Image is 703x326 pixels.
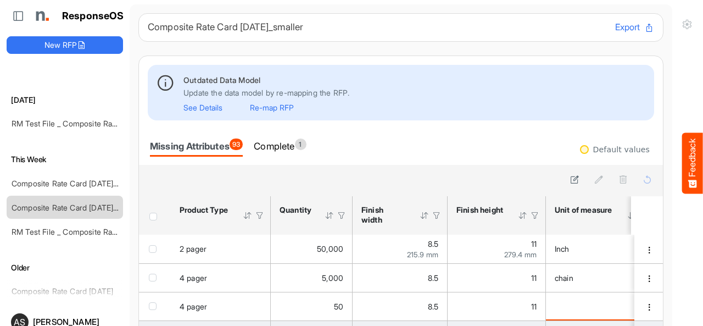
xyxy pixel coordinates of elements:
td: chain is template cell Column Header httpsnorthellcomontologiesmapping-rulesmeasurementhasunitofm... [546,263,655,292]
a: RM Test File _ Composite Rate Card [DATE] [12,119,165,128]
div: Product Type [180,205,228,215]
div: Filter Icon [337,211,347,220]
h1: ResponseOS [62,10,124,22]
button: New RFP [7,36,123,54]
h6: Older [7,262,123,274]
div: Filter Icon [530,211,540,220]
span: 11 [531,273,537,283]
span: 8.5 [428,302,438,311]
td: checkbox [139,292,171,321]
td: e4781f1e-788f-432a-b16b-a3ce5c6720c6 is template cell Column Header [634,292,665,321]
span: 4 pager [180,302,207,311]
span: 50,000 [317,244,343,253]
td: 4 pager is template cell Column Header product-type [171,292,271,321]
td: is template cell Column Header httpsnorthellcomontologiesmapping-rulesmeasurementhasunitofmeasure [546,292,655,321]
button: dropdownbutton [643,302,655,313]
div: Finish width [361,205,405,225]
td: 8.5 is template cell Column Header httpsnorthellcomontologiesmapping-rulesmeasurementhasfinishsiz... [353,292,448,321]
span: 8.5 [428,239,438,248]
span: 11 [531,302,537,311]
td: 2 pager is template cell Column Header product-type [171,235,271,263]
td: 11 is template cell Column Header httpsnorthellcomontologiesmapping-rulesmeasurementhasfinishsize... [448,235,546,263]
span: 279.4 mm [504,250,537,259]
div: Filter Icon [432,211,442,220]
button: Re-map RFP [250,103,294,112]
span: 50 [334,302,343,311]
div: Quantity [280,205,310,215]
h6: [DATE] [7,94,123,106]
span: 5,000 [322,273,343,283]
td: 8.5 is template cell Column Header httpsnorthellcomontologiesmapping-rulesmeasurementhasfinishsiz... [353,263,448,292]
h6: This Week [7,153,123,165]
img: Northell [30,5,52,27]
button: Export [615,20,654,35]
span: 8.5 [428,273,438,283]
th: Header checkbox [139,196,171,235]
span: 2 pager [180,244,207,253]
td: 4 pager is template cell Column Header product-type [171,263,271,292]
button: See Details [183,103,222,112]
div: Finish height [456,205,504,215]
td: checkbox [139,263,171,292]
a: Composite Rate Card [DATE]_smaller [12,203,142,212]
td: checkbox [139,235,171,263]
div: Unit of measure [555,205,613,215]
div: Filter Icon [255,211,265,220]
button: Feedback [682,132,703,194]
div: Outdated Data Model [183,74,645,86]
div: Missing Attributes [150,139,243,154]
a: Composite Rate Card [DATE]_smaller [12,179,142,188]
span: 4 pager [180,273,207,283]
td: a7a6e315-3bf6-4b25-a9b9-ea484a832a66 is template cell Column Header [634,263,665,292]
span: 11 [531,239,537,248]
span: 215.9 mm [407,250,438,259]
span: 1 [295,139,306,150]
div: Default values [593,146,650,153]
td: 50000 is template cell Column Header httpsnorthellcomontologiesmapping-rulesorderhasquantity [271,235,353,263]
td: 40a7906f-1f8c-4617-9e24-33f4d0af578a is template cell Column Header [634,235,665,263]
td: 50 is template cell Column Header httpsnorthellcomontologiesmapping-rulesorderhasquantity [271,292,353,321]
td: 11 is template cell Column Header httpsnorthellcomontologiesmapping-rulesmeasurementhasfinishsize... [448,292,546,321]
a: RM Test File _ Composite Rate Card [DATE] [12,227,165,236]
span: 93 [230,139,243,150]
td: 5000 is template cell Column Header httpsnorthellcomontologiesmapping-rulesorderhasquantity [271,263,353,292]
p: Update the data model by re-mapping the RFP. [183,86,645,99]
h6: Composite Rate Card [DATE]_smaller [148,23,606,32]
td: Inch is template cell Column Header httpsnorthellcomontologiesmapping-rulesmeasurementhasunitofme... [546,235,655,263]
div: [PERSON_NAME] [33,318,119,326]
div: Complete [254,139,306,154]
span: chain [555,273,573,283]
td: 8.5 is template cell Column Header httpsnorthellcomontologiesmapping-rulesmeasurementhasfinishsiz... [353,235,448,263]
td: 11 is template cell Column Header httpsnorthellcomontologiesmapping-rulesmeasurementhasfinishsize... [448,263,546,292]
button: dropdownbutton [643,245,655,256]
span: Inch [555,244,570,253]
button: dropdownbutton [643,273,655,284]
